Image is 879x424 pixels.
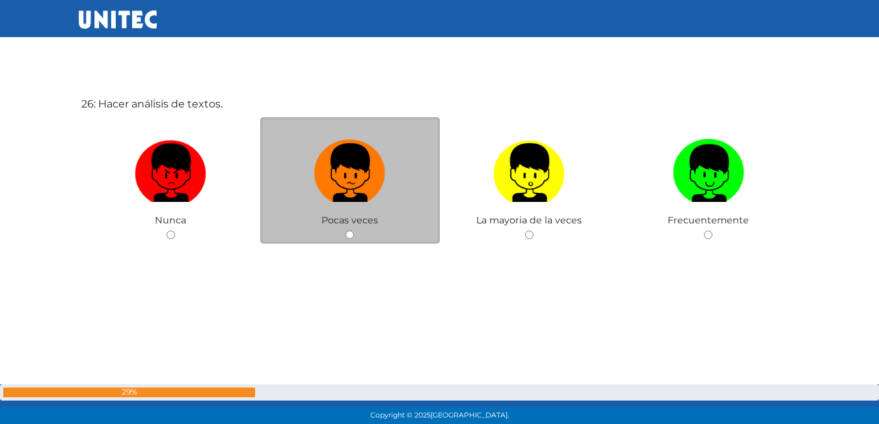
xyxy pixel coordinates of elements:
[431,411,509,419] span: [GEOGRAPHIC_DATA].
[321,214,378,226] span: Pocas veces
[79,10,157,29] img: UNITEC
[314,134,386,203] img: Pocas veces
[673,134,744,203] img: Frecuentemente
[81,96,223,112] label: 26: Hacer análisis de textos.
[155,214,186,226] span: Nunca
[668,214,749,226] span: Frecuentemente
[3,388,255,397] div: 29%
[476,214,582,226] span: La mayoria de la veces
[493,134,565,203] img: La mayoria de la veces
[135,134,206,203] img: Nunca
